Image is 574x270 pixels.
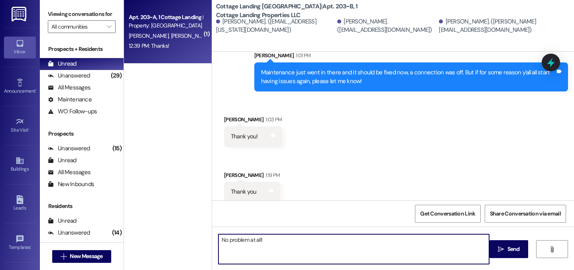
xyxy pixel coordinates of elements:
span: Share Conversation via email [490,210,561,218]
img: ResiDesk Logo [12,7,28,21]
a: Site Visit • [4,115,36,136]
div: Prospects + Residents [40,45,124,53]
div: 12:39 PM: Thanks! [129,42,169,49]
span: Get Conversation Link [420,210,475,218]
div: (29) [109,70,124,82]
span: [PERSON_NAME] [129,32,171,39]
a: Buildings [4,154,36,175]
div: WO Follow-ups [48,107,97,116]
div: Maintenance [48,95,92,104]
div: Unanswered [48,144,90,153]
div: [PERSON_NAME] [254,51,568,62]
div: All Messages [48,241,90,249]
b: Cottage Landing [GEOGRAPHIC_DATA]: Apt. 203~B, 1 Cottage Landing Properties LLC [216,2,375,19]
div: 1:19 PM [263,171,280,179]
div: Unread [48,217,77,225]
i:  [549,246,555,253]
div: [PERSON_NAME]. ([EMAIL_ADDRESS][US_STATE][DOMAIN_NAME]) [216,17,335,35]
div: New Inbounds [48,180,94,188]
div: All Messages [48,168,90,177]
button: Send [489,240,528,258]
div: [PERSON_NAME] [224,115,282,126]
div: Unread [48,156,77,165]
div: Thank you [231,188,256,196]
textarea: No problem at all [218,234,489,264]
button: New Message [52,250,111,263]
a: Inbox [4,37,36,58]
div: Unanswered [48,229,90,237]
div: Property: [GEOGRAPHIC_DATA] [GEOGRAPHIC_DATA] [129,21,202,30]
a: Templates • [4,232,36,254]
span: New Message [70,252,102,260]
i:  [107,23,111,30]
span: • [31,243,32,249]
button: Share Conversation via email [485,205,566,223]
div: (15) [110,142,124,155]
div: Prospects [40,130,124,138]
div: [PERSON_NAME]. ([PERSON_NAME][EMAIL_ADDRESS][DOMAIN_NAME]) [439,17,568,35]
div: Thank you! [231,132,258,141]
div: Unanswered [48,72,90,80]
div: (14) [110,227,124,239]
div: Residents [40,202,124,210]
span: [PERSON_NAME] [171,32,213,39]
span: Send [507,245,520,253]
div: [PERSON_NAME] [224,171,280,182]
div: All Messages [48,84,90,92]
span: • [35,87,37,93]
div: [PERSON_NAME]. ([EMAIL_ADDRESS][DOMAIN_NAME]) [337,17,437,35]
div: 1:03 PM [263,115,282,124]
span: • [29,126,30,132]
i:  [61,253,67,260]
input: All communities [51,20,103,33]
div: Maintenance just went in there and it should be fixed now, a connection was off. But if for some ... [261,68,555,85]
div: 1:01 PM [294,51,311,60]
div: Unread [48,60,77,68]
div: Apt. 203~A, 1 Cottage Landing Properties LLC [129,13,202,21]
button: Get Conversation Link [415,205,480,223]
label: Viewing conversations for [48,8,116,20]
i:  [498,246,504,253]
a: Leads [4,193,36,214]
